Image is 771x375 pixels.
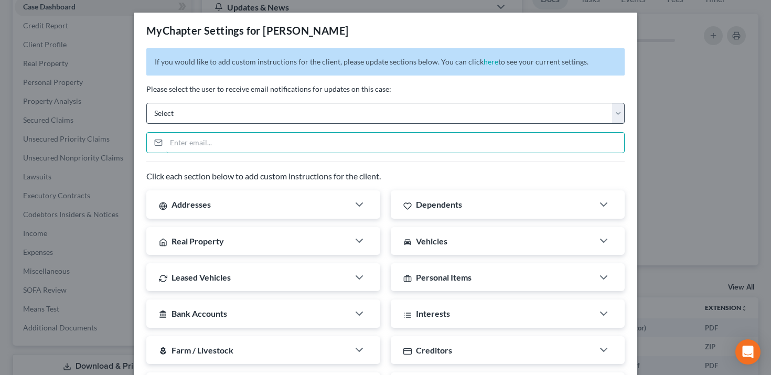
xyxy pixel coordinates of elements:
span: Addresses [172,199,211,209]
a: here [484,57,498,66]
span: Farm / Livestock [172,345,233,355]
input: Enter email... [166,133,624,153]
i: account_balance [159,310,167,318]
span: Interests [416,308,450,318]
span: Vehicles [416,236,447,246]
span: Dependents [416,199,462,209]
span: Real Property [172,236,224,246]
p: Please select the user to receive email notifications for updates on this case: [146,84,625,94]
p: Click each section below to add custom instructions for the client. [146,170,625,183]
span: Creditors [416,345,452,355]
span: Bank Accounts [172,308,227,318]
span: Leased Vehicles [172,272,231,282]
div: Open Intercom Messenger [735,339,761,365]
span: You can click to see your current settings. [441,57,588,66]
span: If you would like to add custom instructions for the client, please update sections below. [155,57,440,66]
i: local_florist [159,347,167,355]
span: Personal Items [416,272,472,282]
div: MyChapter Settings for [PERSON_NAME] [146,23,348,38]
i: directions_car [403,238,412,246]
